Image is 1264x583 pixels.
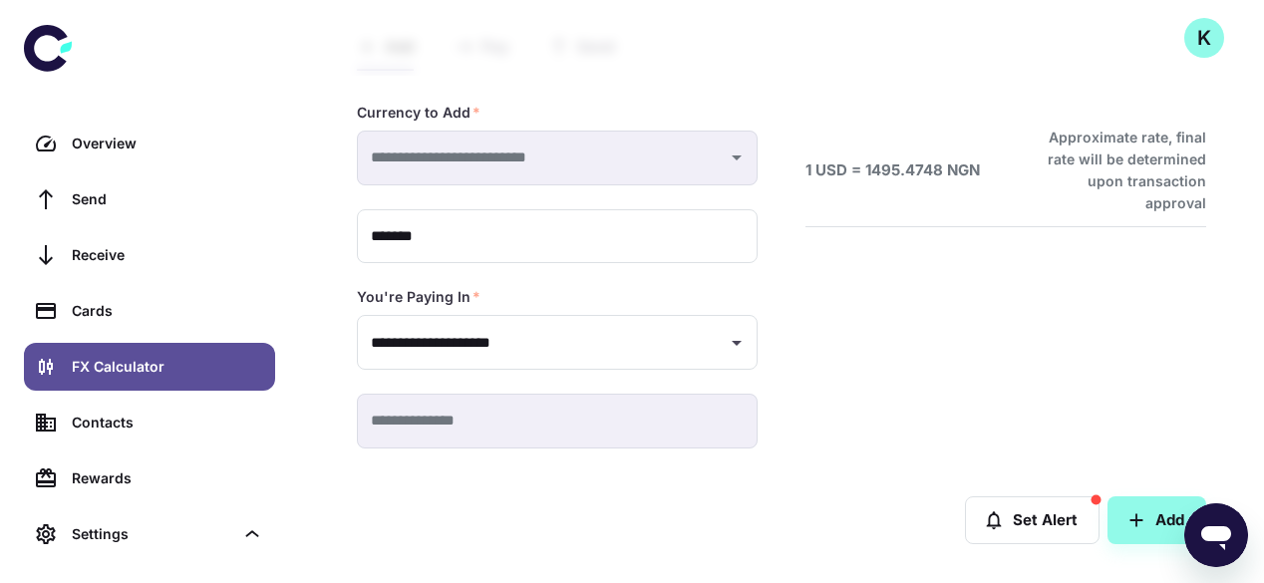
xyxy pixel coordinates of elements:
[24,175,275,223] a: Send
[723,329,751,357] button: Open
[24,120,275,167] a: Overview
[24,510,275,558] div: Settings
[357,103,480,123] label: Currency to Add
[72,300,263,322] div: Cards
[1107,496,1206,544] button: Add
[965,496,1100,544] button: Set Alert
[1184,18,1224,58] button: K
[72,412,263,434] div: Contacts
[72,523,233,545] div: Settings
[24,231,275,279] a: Receive
[24,454,275,502] a: Rewards
[24,399,275,446] a: Contacts
[72,356,263,378] div: FX Calculator
[72,467,263,489] div: Rewards
[72,133,263,154] div: Overview
[357,287,480,307] label: You're Paying In
[1026,127,1206,214] h6: Approximate rate, final rate will be determined upon transaction approval
[1184,503,1248,567] iframe: Button to launch messaging window
[24,287,275,335] a: Cards
[24,343,275,391] a: FX Calculator
[805,159,980,182] h6: 1 USD = 1495.4748 NGN
[72,188,263,210] div: Send
[72,244,263,266] div: Receive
